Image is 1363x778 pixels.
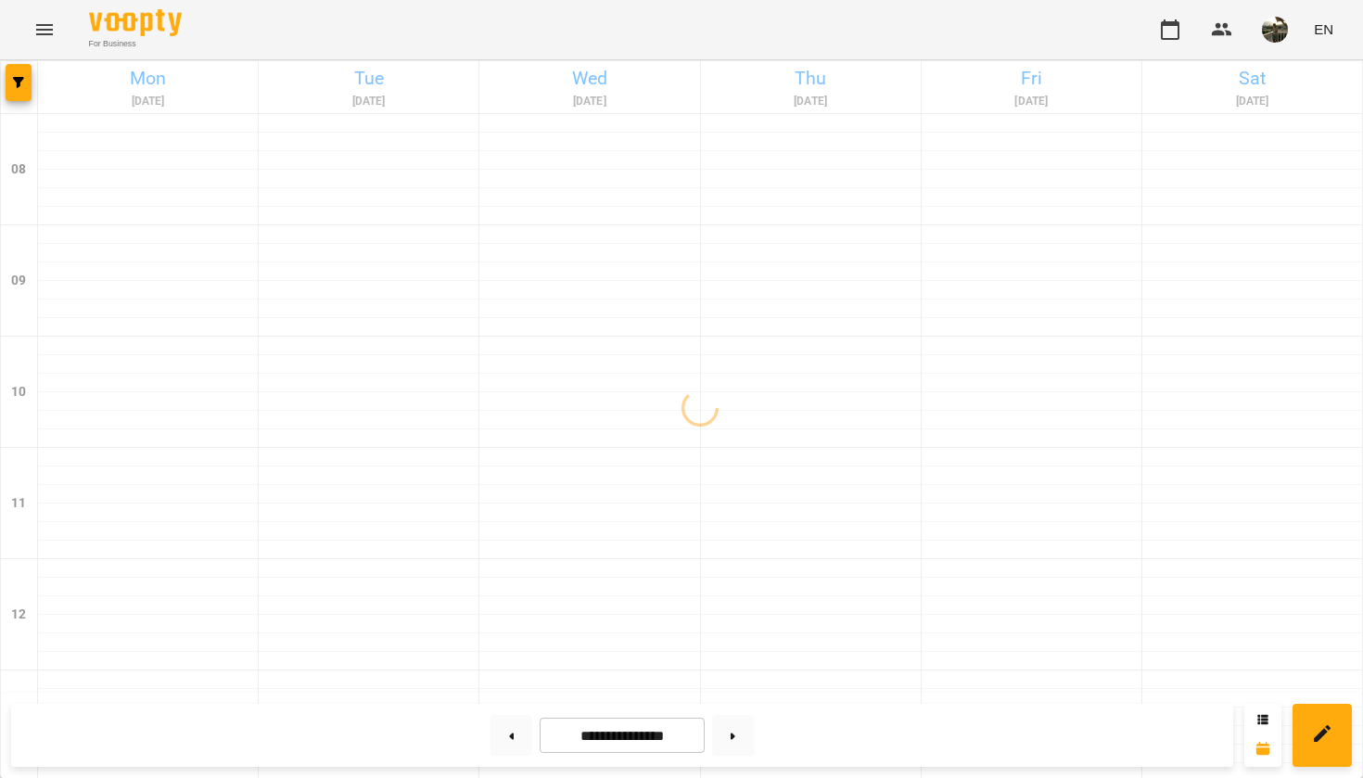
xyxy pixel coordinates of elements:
[1306,12,1341,46] button: EN
[11,271,26,291] h6: 09
[1145,93,1359,110] h6: [DATE]
[704,64,918,93] h6: Thu
[261,93,476,110] h6: [DATE]
[22,7,67,52] button: Menu
[482,64,696,93] h6: Wed
[41,93,255,110] h6: [DATE]
[11,159,26,180] h6: 08
[89,9,182,36] img: Voopty Logo
[482,93,696,110] h6: [DATE]
[261,64,476,93] h6: Tue
[11,493,26,514] h6: 11
[1145,64,1359,93] h6: Sat
[924,64,1139,93] h6: Fri
[1314,19,1333,39] span: EN
[11,382,26,402] h6: 10
[1262,17,1288,43] img: fc74d0d351520a79a6ede42b0c388ebb.jpeg
[704,93,918,110] h6: [DATE]
[41,64,255,93] h6: Mon
[924,93,1139,110] h6: [DATE]
[89,38,182,50] span: For Business
[11,605,26,625] h6: 12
